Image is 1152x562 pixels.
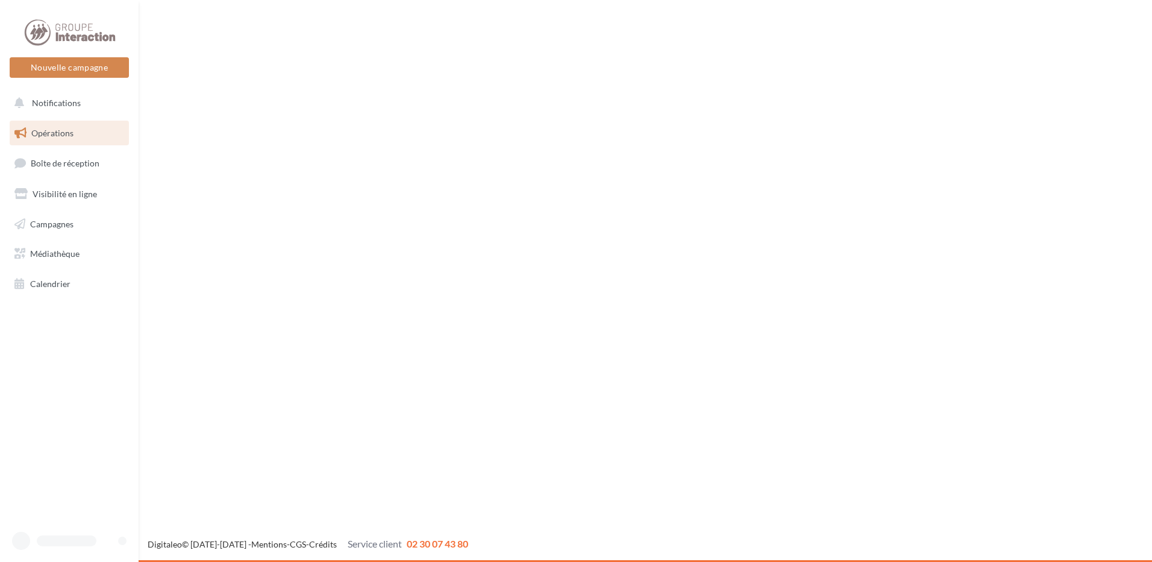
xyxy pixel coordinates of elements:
span: Campagnes [30,218,74,229]
span: © [DATE]-[DATE] - - - [148,539,468,549]
span: Service client [348,538,402,549]
a: Mentions [251,539,287,549]
span: Notifications [32,98,81,108]
span: Calendrier [30,279,70,289]
a: Boîte de réception [7,150,131,176]
span: Visibilité en ligne [33,189,97,199]
span: Opérations [31,128,74,138]
button: Notifications [7,90,127,116]
a: Digitaleo [148,539,182,549]
span: Médiathèque [30,248,80,259]
button: Nouvelle campagne [10,57,129,78]
a: Crédits [309,539,337,549]
a: CGS [290,539,306,549]
a: Visibilité en ligne [7,182,131,207]
span: 02 30 07 43 80 [407,538,468,549]
a: Campagnes [7,212,131,237]
a: Médiathèque [7,241,131,267]
a: Opérations [7,121,131,146]
span: Boîte de réception [31,158,99,168]
a: Calendrier [7,271,131,297]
